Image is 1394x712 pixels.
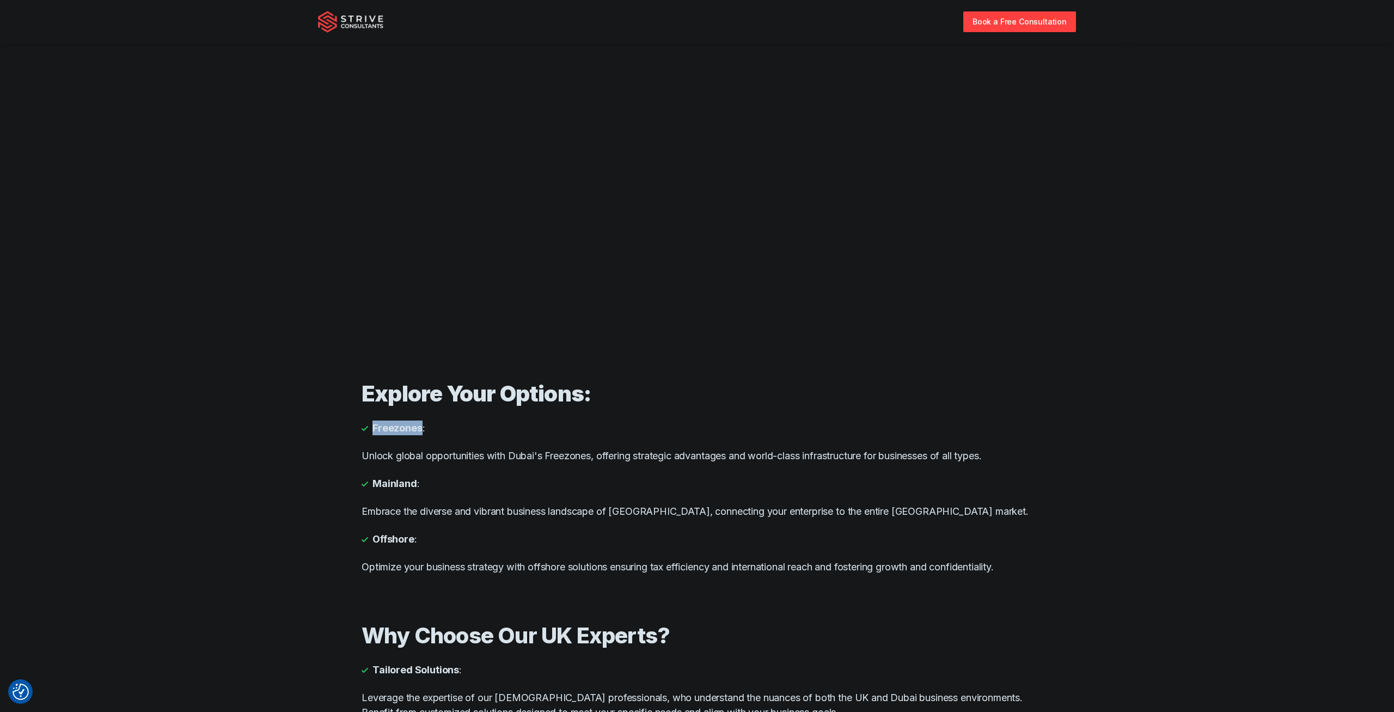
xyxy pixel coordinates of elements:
[362,559,1032,574] p: Optimize your business strategy with offshore solutions ensuring tax efficiency and international...
[372,421,423,435] strong: Freezones
[13,684,29,700] button: Consent Preferences
[13,684,29,700] img: Revisit consent button
[362,476,1032,491] li: :
[372,476,417,491] strong: Mainland
[362,504,1032,519] p: Embrace the diverse and vibrant business landscape of [GEOGRAPHIC_DATA], connecting your enterpri...
[362,662,1032,677] li: :
[362,421,1032,435] li: :
[318,11,383,33] img: Strive Consultants
[362,532,1032,546] li: :
[362,622,1032,649] h2: Why Choose Our UK Experts?
[372,662,459,677] strong: Tailored Solutions
[362,380,591,407] strong: Explore Your Options:
[362,448,1032,463] p: Unlock global opportunities with Dubai's Freezones, offering strategic advantages and world-class...
[372,532,414,546] strong: Offshore
[963,11,1076,32] a: Book a Free Consultation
